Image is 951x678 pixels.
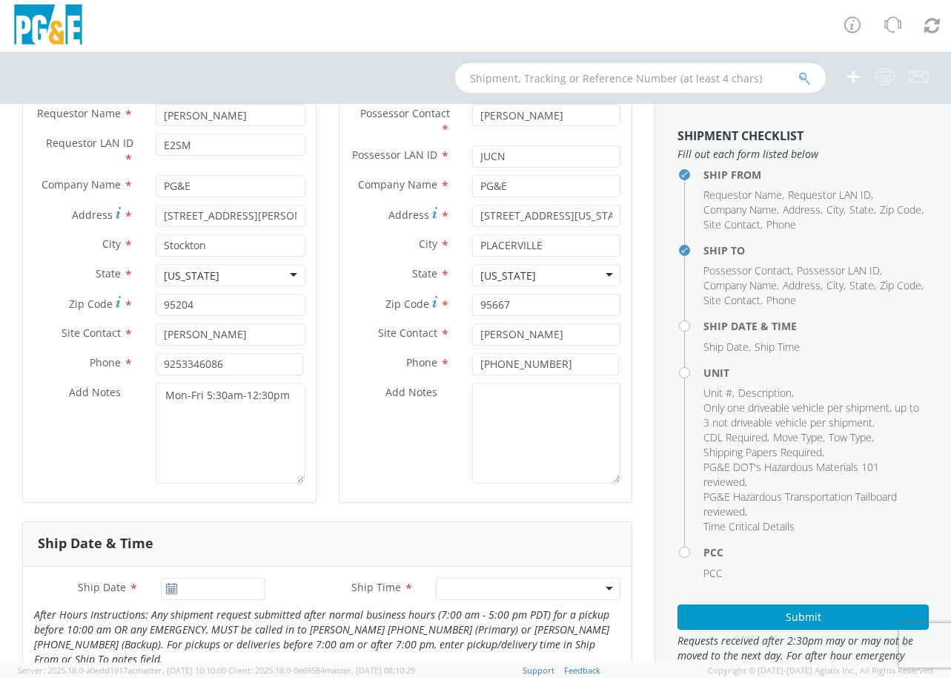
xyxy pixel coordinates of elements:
[37,106,121,120] span: Requestor Name
[783,278,823,293] li: ,
[72,208,113,222] span: Address
[96,266,121,280] span: State
[703,340,749,354] span: Ship Date
[703,188,782,202] span: Requestor Name
[703,169,929,180] h4: Ship From
[849,278,876,293] li: ,
[703,340,751,355] li: ,
[880,278,924,293] li: ,
[385,385,437,399] span: Add Notes
[564,665,600,676] a: Feedback
[766,293,796,307] span: Phone
[708,665,933,677] span: Copyright © [DATE]-[DATE] Agistix Inc., All Rights Reserved
[829,430,874,445] li: ,
[826,203,844,217] span: City
[766,217,796,231] span: Phone
[34,608,609,666] i: After Hours Instructions: Any shipment request submitted after normal business hours (7:00 am - 5...
[325,665,415,676] span: master, [DATE] 08:10:29
[46,136,133,150] span: Requestor LAN ID
[419,237,437,251] span: City
[703,367,929,378] h4: Unit
[351,580,401,594] span: Ship Time
[480,269,536,283] div: [US_STATE]
[783,203,823,217] li: ,
[703,445,824,460] li: ,
[677,147,929,162] span: Fill out each form listed below
[385,297,429,311] span: Zip Code
[773,430,825,445] li: ,
[412,266,437,280] span: State
[455,63,826,93] input: Shipment, Tracking or Reference Number (at least 4 chars)
[703,263,793,278] li: ,
[164,269,219,283] div: [US_STATE]
[677,128,803,144] strong: Shipment Checklist
[703,203,779,217] li: ,
[42,177,121,191] span: Company Name
[18,665,226,676] span: Server: 2025.18.0-a0edd1917ac
[703,401,925,430] li: ,
[703,445,822,459] span: Shipping Papers Required
[703,278,779,293] li: ,
[136,665,226,676] span: master, [DATE] 10:10:00
[677,605,929,630] button: Submit
[703,293,761,307] span: Site Contact
[880,203,924,217] li: ,
[738,386,792,400] span: Description
[523,665,554,676] a: Support
[703,293,763,308] li: ,
[352,148,437,162] span: Possessor LAN ID
[703,430,769,445] li: ,
[703,386,732,400] span: Unit #
[755,340,800,354] span: Ship Time
[880,203,921,217] span: Zip Code
[849,203,876,217] li: ,
[738,386,794,401] li: ,
[783,203,821,217] span: Address
[788,188,873,203] li: ,
[360,106,450,120] span: Possessor Contact
[102,237,121,251] span: City
[703,430,767,444] span: CDL Required
[773,430,823,444] span: Move Type
[880,278,921,292] span: Zip Code
[703,263,791,277] span: Possessor Contact
[11,4,85,48] img: pge-logo-06675f144f4cfa6a6814.png
[826,278,844,292] span: City
[703,188,784,203] li: ,
[406,355,437,369] span: Phone
[703,320,929,332] h4: Ship Date & Time
[703,566,723,580] span: PCC
[826,203,846,217] li: ,
[703,203,777,217] span: Company Name
[703,547,929,558] h4: PCC
[703,217,763,232] li: ,
[62,326,121,340] span: Site Contact
[90,355,121,369] span: Phone
[388,208,429,222] span: Address
[829,430,872,444] span: Tow Type
[703,460,925,490] li: ,
[703,386,735,401] li: ,
[849,203,874,217] span: State
[78,580,126,594] span: Ship Date
[69,385,121,399] span: Add Notes
[69,297,113,311] span: Zip Code
[849,278,874,292] span: State
[703,460,879,489] span: PG&E DOT's Hazardous Materials 101 reviewed
[703,217,761,231] span: Site Contact
[703,278,777,292] span: Company Name
[797,263,882,278] li: ,
[783,278,821,292] span: Address
[228,665,415,676] span: Client: 2025.18.0-0e69584
[703,401,919,429] span: Only one driveable vehicle per shipment, up to 3 not driveable vehicle per shipment
[703,245,929,256] h4: Ship To
[677,633,929,678] span: Requests received after 2:30pm may or may not be moved to the next day. For after hour emergency ...
[378,326,437,340] span: Site Contact
[38,536,153,551] h3: Ship Date & Time
[703,490,925,519] li: ,
[826,278,846,293] li: ,
[703,490,897,519] span: PG&E Hazardous Transportation Tailboard reviewed
[703,519,795,533] span: Time Critical Details
[797,263,880,277] span: Possessor LAN ID
[358,177,437,191] span: Company Name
